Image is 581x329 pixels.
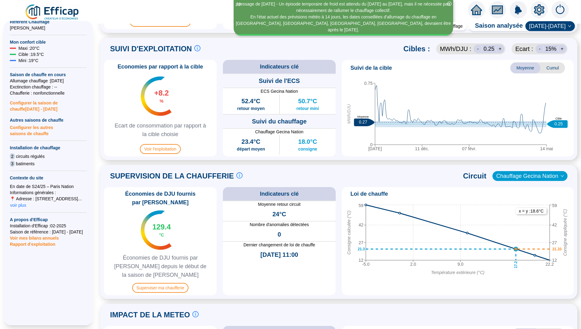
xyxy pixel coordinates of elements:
[242,137,260,146] span: 23.4°C
[223,221,336,228] span: Nombre d'anomalies détectées
[552,240,557,245] tspan: 27
[10,175,87,181] span: Contexte du site
[237,146,265,152] span: départ moyen
[10,123,87,137] span: Configurer les autres saisons de chauffe
[463,171,486,181] span: Circuit
[18,57,38,64] span: Mini : 19 °C
[260,62,298,71] span: Indicateurs clé
[106,121,214,139] span: Ecart de consommation par rapport à la cible choisie
[357,115,369,118] text: Moyenne
[370,142,373,147] tspan: 0
[496,45,504,53] div: +
[362,262,370,267] tspan: -5.0
[10,90,87,96] span: Chaufferie : non fonctionnelle
[10,202,26,209] button: voir plus
[10,153,15,159] span: 2
[252,117,307,126] span: Suivi du chauffage
[558,45,566,53] div: +
[515,45,533,53] span: Ecart :
[298,97,317,105] span: 50.7°C
[140,144,181,154] span: Voir l'exploitation
[484,45,494,53] span: 0.25
[447,2,452,6] span: close-circle
[415,146,429,151] tspan: 11 déc.
[552,203,557,208] tspan: 59
[223,242,336,248] span: Dernier changement de loi de chauffe
[10,39,87,45] span: Mon confort cible
[358,222,363,227] tspan: 42
[154,88,169,98] span: +8.2
[237,105,265,112] span: retour moyen
[364,81,373,86] tspan: 0.75
[358,247,365,251] text: 21.3
[519,209,544,213] text: x = y : 18.6 °C
[141,76,172,116] img: indicateur températures
[510,62,540,73] span: Moyenne
[457,262,464,267] tspan: 9.0
[236,172,243,178] span: info-circle
[298,146,317,152] span: consigne
[410,262,416,267] tspan: 2.0
[492,4,503,15] span: fund
[540,62,565,73] span: Cumul
[560,174,564,178] span: down
[223,201,336,207] span: Moyenne retour circuit
[10,183,87,209] div: En date de S24/25 – Paris Nation Informations générales : 📍 Adresse : [STREET_ADDRESS]...
[551,1,569,18] img: alerts
[554,121,563,126] text: 0.25
[194,45,200,51] span: info-circle
[10,241,87,247] span: Rapport d'exploitation
[192,311,199,317] span: info-circle
[471,4,482,15] span: home
[235,1,452,14] div: Message de [DATE] - Un épisode temporaire de froid est attendu du [DATE] au [DATE], mais il ne né...
[10,161,15,167] span: 3
[25,4,80,21] img: efficap energie logo
[298,137,317,146] span: 18.0°C
[10,78,87,84] span: Allumage chauffage : [DATE]
[545,262,554,267] tspan: 22.2
[260,190,298,198] span: Indicateurs clé
[10,19,87,25] span: Référent Chauffage
[18,45,40,51] span: Maxi : 20 °C
[431,270,484,275] tspan: Température extérieure (°C)
[10,145,87,151] span: Installation de chauffage
[529,22,571,31] span: 2024-2025
[534,4,545,15] span: setting
[10,229,87,235] span: Saison de référence : [DATE] - [DATE]
[545,45,556,53] span: 15 %
[259,76,300,85] span: Suivi de l'ECS
[440,45,471,53] span: MWh /DJU :
[540,146,553,151] tspan: 14 mai
[510,1,527,18] img: alerts
[110,310,190,320] span: IMPACT DE LA METEO
[10,117,87,123] span: Autres saisons de chauffe
[368,146,382,151] tspan: [DATE]
[403,44,430,54] span: Cibles :
[159,232,164,238] span: °C
[10,223,87,229] span: Installation d'Efficap : 02-2025
[462,146,476,151] tspan: 07 févr.
[10,96,87,112] span: Configurer la saison de chauffe [DATE] - [DATE]
[106,253,214,279] span: Économies de DJU fournis par [PERSON_NAME] depuis le début de la saison de [PERSON_NAME]
[132,283,188,293] span: Superviser ma chaufferie
[260,250,298,259] span: [DATE] 11:00
[10,84,87,90] span: Exctinction chauffage : --
[10,232,59,241] span: Voir mes bilans annuels
[555,117,562,120] text: Cible
[10,202,26,208] span: voir plus
[296,105,319,112] span: retour mini
[552,247,562,251] text: 21.33
[10,72,87,78] span: Saison de chauffe en cours
[358,258,363,263] tspan: 12
[110,44,192,54] span: SUIVI D'EXPLOITATION
[106,190,214,207] span: Économies de DJU fournis par [PERSON_NAME]
[16,153,45,159] span: circuits régulés
[568,24,571,28] span: down
[141,210,172,250] img: indicateur températures
[346,104,351,124] tspan: MWh/DJU
[469,21,523,31] span: Saison analysée
[152,222,171,232] span: 129.4
[359,119,367,124] text: 0.27
[278,230,281,239] span: 0
[16,161,35,167] span: batiments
